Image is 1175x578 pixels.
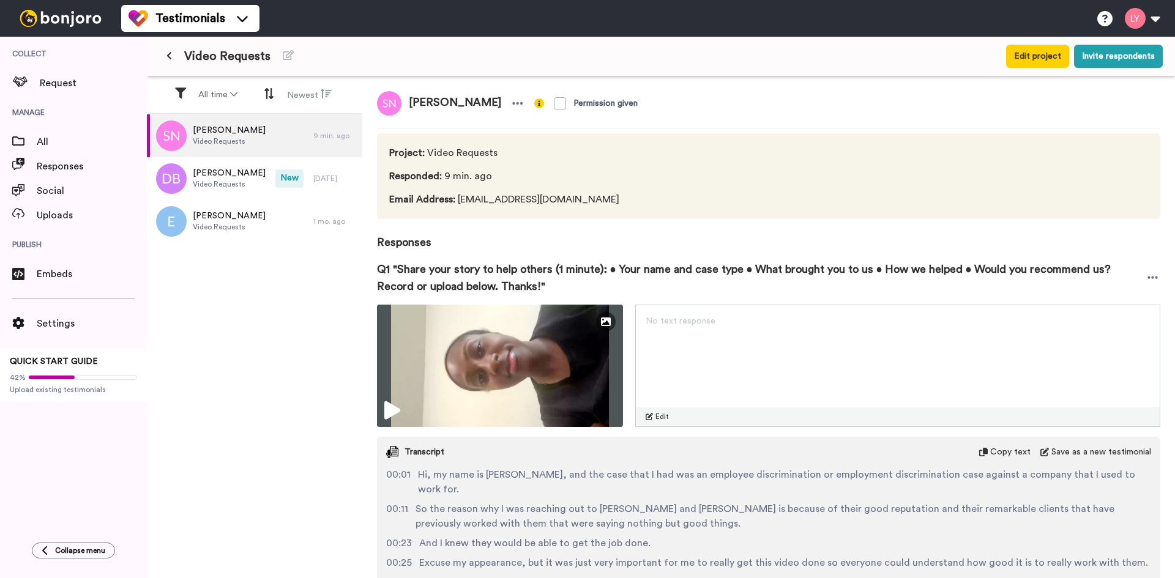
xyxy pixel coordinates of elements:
img: sn.png [377,91,401,116]
span: Excuse my appearance, but it was just very important for me to really get this video done so ever... [419,555,1148,570]
a: [PERSON_NAME]Video Requests9 min. ago [147,114,362,157]
span: Settings [37,316,147,331]
span: No text response [646,317,715,325]
div: 9 min. ago [313,131,356,141]
span: Responses [377,219,1160,251]
span: Email Address : [389,195,455,204]
img: info-yellow.svg [534,98,544,108]
span: 00:23 [386,536,412,550]
img: tm-color.svg [129,9,148,28]
span: And I knew they would be able to get the job done. [419,536,651,550]
span: Edit [655,412,669,421]
span: Upload existing testimonials [10,385,137,395]
span: Q1 "Share your story to help others (1 minute): • Your name and case type • What brought you to u... [377,261,1145,295]
span: New [275,169,304,188]
button: Collapse menu [32,543,115,558]
span: QUICK START GUIDE [10,357,98,366]
img: db.png [156,163,187,194]
a: [PERSON_NAME]Video Requests1 mo. ago [147,200,362,243]
span: [PERSON_NAME] [401,91,509,116]
span: So the reason why I was reaching out to [PERSON_NAME] and [PERSON_NAME] is because of their good ... [416,502,1151,531]
span: Testimonials [155,10,225,27]
button: Edit project [1006,45,1069,68]
span: Uploads [37,208,147,223]
span: Project : [389,148,425,158]
span: [EMAIL_ADDRESS][DOMAIN_NAME] [389,192,624,207]
span: Request [40,76,147,91]
img: e.png [156,206,187,237]
button: All time [191,84,245,106]
span: Transcript [405,446,444,458]
span: All [37,135,147,149]
span: 00:01 [386,467,411,497]
span: Responses [37,159,147,174]
span: [PERSON_NAME] [193,124,266,136]
span: 00:25 [386,555,412,570]
span: [PERSON_NAME] [193,210,266,222]
span: Video Requests [193,222,266,232]
img: 4767abed-57f7-467a-a07d-3cf4abefd3ab-thumbnail_full-1759949382.jpg [377,305,623,427]
a: [PERSON_NAME]Video RequestsNew[DATE] [147,157,362,200]
span: 42% [10,372,26,382]
img: sn.png [156,120,187,151]
span: Responded : [389,171,442,181]
span: Copy text [990,446,1031,458]
img: transcript.svg [386,446,398,458]
span: Embeds [37,267,147,281]
button: Invite respondents [1074,45,1163,68]
div: Permission given [573,97,638,109]
img: bj-logo-header-white.svg [15,10,106,27]
span: Video Requests [193,179,266,189]
button: Newest [280,83,339,106]
div: [DATE] [313,174,356,183]
span: [PERSON_NAME] [193,167,266,179]
span: Video Requests [193,136,266,146]
span: Social [37,183,147,198]
div: 1 mo. ago [313,217,356,226]
span: Video Requests [184,48,270,65]
span: 9 min. ago [389,169,624,183]
span: Hi, my name is [PERSON_NAME], and the case that I had was an employee discrimination or employmen... [418,467,1151,497]
span: 00:11 [386,502,408,531]
span: Collapse menu [55,546,105,555]
span: Save as a new testimonial [1051,446,1151,458]
span: Video Requests [389,146,624,160]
